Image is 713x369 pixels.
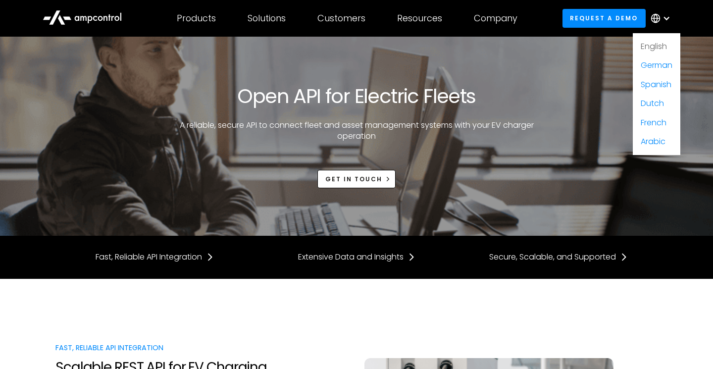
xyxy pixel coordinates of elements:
[317,13,365,24] div: Customers
[641,41,667,52] a: English
[177,13,216,24] div: Products
[317,170,396,188] a: Get in touch
[641,98,664,109] a: Dutch
[96,252,214,263] a: Fast, Reliable API Integration
[248,13,286,24] div: Solutions
[474,13,517,24] div: Company
[641,59,672,71] a: German
[397,13,442,24] div: Resources
[176,120,537,142] p: A reliable, secure API to connect fleet and asset management systems with your EV charger operation
[237,84,475,108] h1: Open API for Electric Fleets
[562,9,646,27] a: Request a demo
[641,117,666,128] a: French
[489,252,628,263] a: Secure, Scalable, and Supported
[641,136,665,147] a: Arabic
[55,342,290,353] div: Fast, Reliable API Integration
[298,252,415,263] a: Extensive Data and Insights
[96,252,202,263] div: Fast, Reliable API Integration
[489,252,616,263] div: Secure, Scalable, and Supported
[298,252,404,263] div: Extensive Data and Insights
[641,79,671,90] a: Spanish
[325,175,382,184] div: Get in touch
